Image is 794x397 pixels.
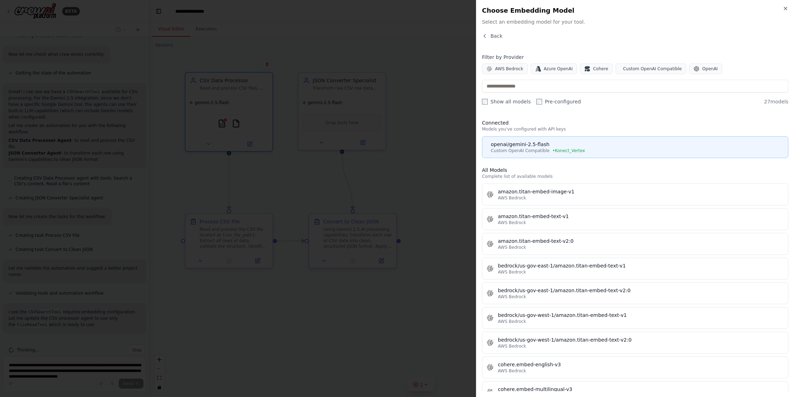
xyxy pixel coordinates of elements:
[482,119,788,126] h3: Connected
[498,343,526,349] span: AWS Bedrock
[536,98,581,105] label: Pre-configured
[498,269,526,275] span: AWS Bedrock
[482,307,788,329] button: bedrock/us-gov-west-1/amazon.titan-embed-text-v1AWS Bedrock
[482,174,788,179] p: Complete list of available models
[482,282,788,304] button: bedrock/us-gov-east-1/amazon.titan-embed-text-v2:0AWS Bedrock
[531,64,577,74] button: Azure OpenAI
[482,32,502,40] button: Back
[491,141,784,148] div: openai/gemini-2.5-flash
[702,66,718,72] span: OpenAI
[482,356,788,378] button: cohere.embed-english-v3AWS Bedrock
[616,64,686,74] button: Custom OpenAI Compatible
[498,220,526,225] span: AWS Bedrock
[482,99,488,104] input: Show all models
[498,368,526,374] span: AWS Bedrock
[482,64,528,74] button: AWS Bedrock
[552,148,585,154] span: • Konect_Vertex
[498,336,784,343] div: bedrock/us-gov-west-1/amazon.titan-embed-text-v2:0
[482,6,788,16] h2: Choose Embedding Model
[498,188,784,195] div: amazon.titan-embed-image-v1
[498,319,526,324] span: AWS Bedrock
[498,294,526,300] span: AWS Bedrock
[498,386,784,393] div: cohere.embed-multilingual-v3
[498,287,784,294] div: bedrock/us-gov-east-1/amazon.titan-embed-text-v2:0
[491,148,549,154] span: Custom OpenAI Compatible
[498,245,526,250] span: AWS Bedrock
[536,99,542,104] input: Pre-configured
[689,64,722,74] button: OpenAI
[623,66,682,72] span: Custom OpenAI Compatible
[544,66,573,72] span: Azure OpenAI
[498,213,784,220] div: amazon.titan-embed-text-v1
[490,32,502,40] span: Back
[482,136,788,158] button: openai/gemini-2.5-flashCustom OpenAI Compatible•Konect_Vertex
[482,258,788,279] button: bedrock/us-gov-east-1/amazon.titan-embed-text-v1AWS Bedrock
[498,262,784,269] div: bedrock/us-gov-east-1/amazon.titan-embed-text-v1
[482,233,788,255] button: amazon.titan-embed-text-v2:0AWS Bedrock
[580,64,613,74] button: Cohere
[482,208,788,230] button: amazon.titan-embed-text-v1AWS Bedrock
[482,18,788,25] span: Select an embedding model for your tool.
[482,184,788,205] button: amazon.titan-embed-image-v1AWS Bedrock
[495,66,523,72] span: AWS Bedrock
[482,126,788,132] p: Models you've configured with API keys
[498,312,784,319] div: bedrock/us-gov-west-1/amazon.titan-embed-text-v1
[482,98,531,105] label: Show all models
[482,54,788,61] h4: Filter by Provider
[498,195,526,201] span: AWS Bedrock
[498,237,784,245] div: amazon.titan-embed-text-v2:0
[482,332,788,354] button: bedrock/us-gov-west-1/amazon.titan-embed-text-v2:0AWS Bedrock
[482,167,788,174] h3: All Models
[764,98,788,105] span: 27 models
[593,66,608,72] span: Cohere
[498,361,784,368] div: cohere.embed-english-v3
